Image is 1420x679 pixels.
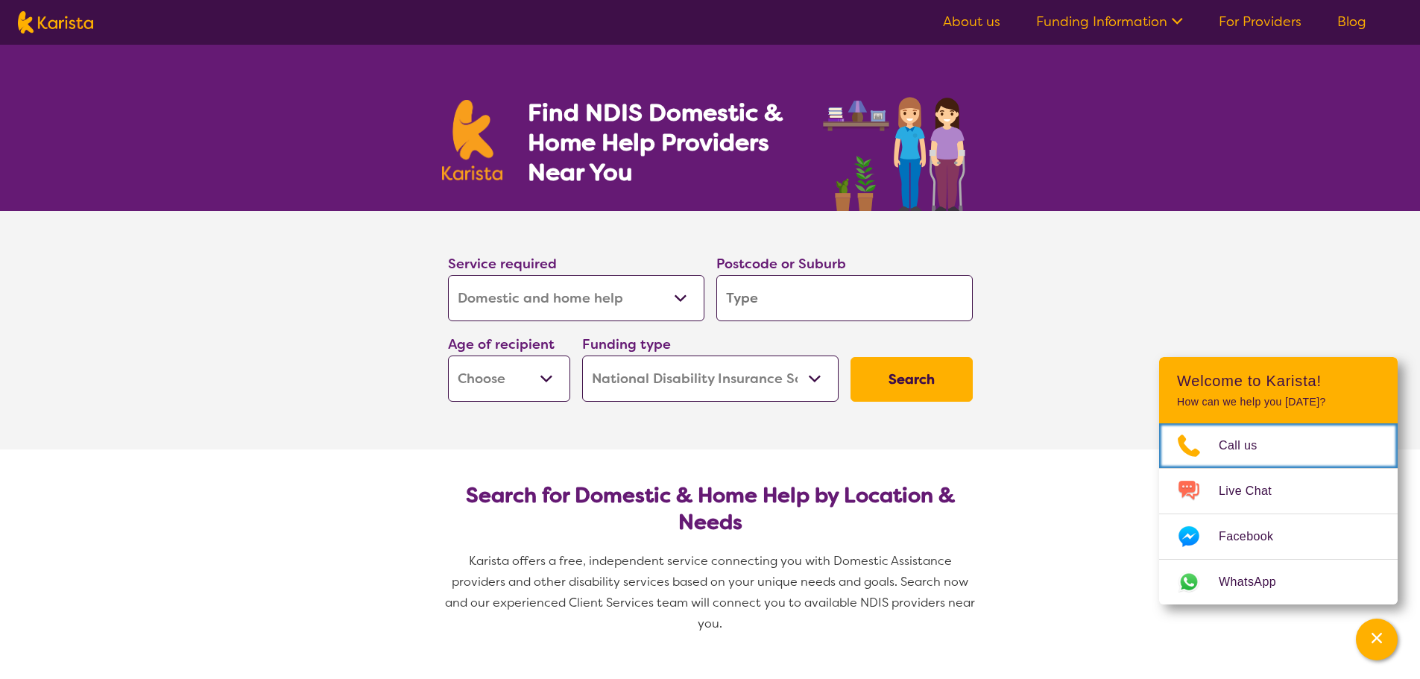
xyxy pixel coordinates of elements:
button: Search [851,357,973,402]
h2: Welcome to Karista! [1177,372,1380,390]
ul: Choose channel [1159,423,1398,604]
a: Blog [1337,13,1366,31]
a: Funding Information [1036,13,1183,31]
span: Live Chat [1219,480,1290,502]
label: Funding type [582,335,671,353]
h2: Search for Domestic & Home Help by Location & Needs [460,482,961,536]
span: WhatsApp [1219,571,1294,593]
div: Channel Menu [1159,357,1398,604]
label: Postcode or Suburb [716,255,846,273]
span: Facebook [1219,525,1291,548]
p: How can we help you [DATE]? [1177,396,1380,408]
img: domestic-help [818,80,978,211]
input: Type [716,275,973,321]
h1: Find NDIS Domestic & Home Help Providers Near You [528,98,804,187]
button: Channel Menu [1356,619,1398,660]
img: Karista logo [442,100,503,180]
img: Karista logo [18,11,93,34]
label: Service required [448,255,557,273]
a: Web link opens in a new tab. [1159,560,1398,604]
span: Karista offers a free, independent service connecting you with Domestic Assistance providers and ... [445,553,978,631]
span: Call us [1219,435,1275,457]
a: About us [943,13,1000,31]
a: For Providers [1219,13,1301,31]
label: Age of recipient [448,335,555,353]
